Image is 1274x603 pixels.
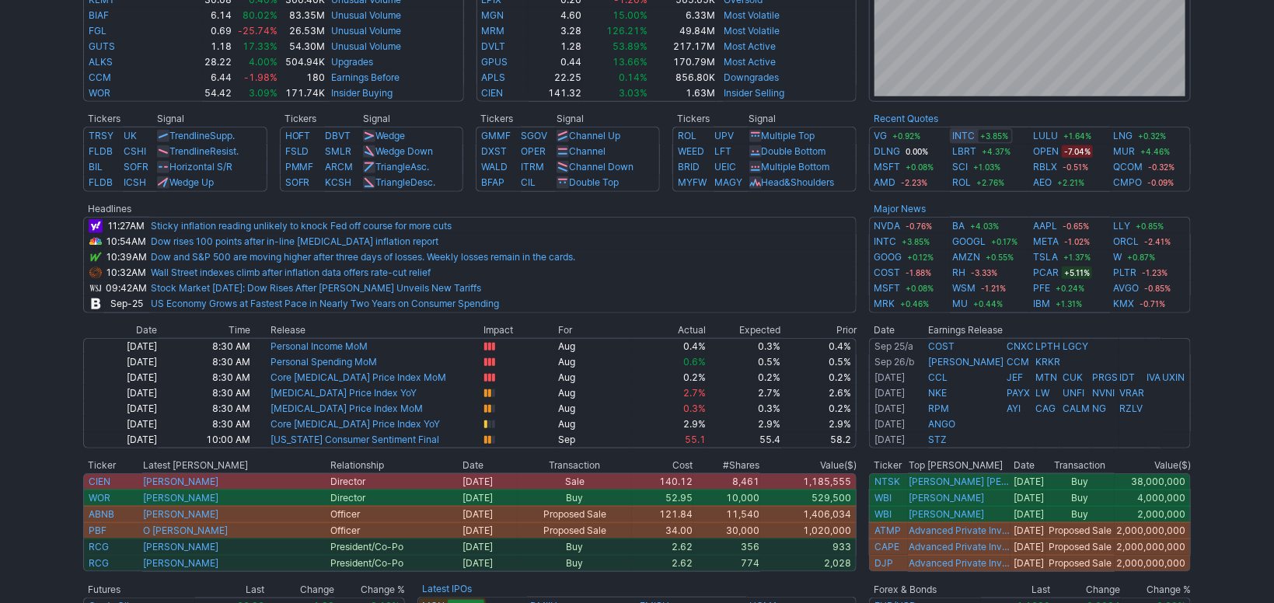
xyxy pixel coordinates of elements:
td: 504.94K [279,54,326,70]
th: Tickers [280,111,363,127]
a: Channel Up [569,130,620,141]
a: AMD [874,175,895,190]
span: -1.02% [1062,235,1092,248]
a: INTC [874,234,896,249]
a: LNG [1114,128,1133,144]
a: Upgrades [331,56,373,68]
a: Most Volatile [724,9,780,21]
th: Date [869,322,928,338]
a: PCAR [1033,265,1059,281]
a: RBLX [1033,159,1057,175]
a: Sticky inflation reading unlikely to knock Fed off course for more cuts [151,220,452,232]
span: -1.98% [245,71,278,83]
th: Earnings Release [928,322,1191,338]
a: OPER [522,145,546,157]
a: [PERSON_NAME] [929,356,1004,368]
span: 126.21% [606,25,647,37]
a: GMMF [481,130,511,141]
a: Core [MEDICAL_DATA] Price Index YoY [271,418,440,430]
a: LFT [714,145,731,157]
a: MYFW [678,176,707,188]
a: MSFT [874,281,900,296]
span: 3.09% [250,87,278,99]
a: WOR [89,492,110,504]
a: CCL [929,371,948,383]
a: [US_STATE] Consumer Sentiment Final [271,434,439,445]
span: -3.33% [969,267,1000,279]
a: UK [124,130,137,141]
a: Insider Buying [331,87,393,99]
td: 10:39AM [103,249,150,265]
a: FGL [89,25,106,37]
span: +0.85% [1134,220,1167,232]
a: [DATE] [874,403,905,414]
span: 0.00% [903,145,930,158]
a: ALKS [89,56,113,68]
a: AMZN [953,249,981,265]
td: 28.22 [202,54,233,70]
td: 26.53M [279,23,326,39]
a: [PERSON_NAME] [143,492,218,504]
a: MAGY [714,176,742,188]
th: Impact [483,322,557,338]
td: 6.33M [648,8,716,23]
a: [PERSON_NAME] [909,508,984,521]
a: Core [MEDICAL_DATA] Price Index MoM [271,371,446,383]
a: AAPL [1033,218,1057,234]
a: Channel [569,145,606,157]
a: CAPE [874,541,899,552]
a: LW [1036,387,1050,399]
td: 1.18 [202,39,233,54]
a: DVLT [482,40,506,52]
a: [DATE] [874,387,905,399]
a: VRAR [1120,387,1145,399]
span: -0.71% [1138,298,1168,310]
a: FSLD [285,145,309,157]
a: Multiple Bottom [762,161,830,173]
a: Wedge Up [169,176,214,188]
span: 13.66% [613,56,647,68]
a: GPUS [482,56,508,68]
a: SOFR [285,176,310,188]
a: META [1033,234,1059,249]
a: ROL [678,130,696,141]
a: Unusual Volume [331,40,401,52]
a: O [PERSON_NAME] [143,525,228,536]
a: Recent Quotes [874,113,938,124]
a: [PERSON_NAME] [143,476,218,487]
a: Dow rises 100 points after in-line [MEDICAL_DATA] inflation report [151,235,438,247]
a: TSLA [1033,249,1058,265]
a: VG [874,128,887,144]
span: 53.89% [613,40,647,52]
th: Tickers [476,111,556,127]
span: Asc. [410,161,429,173]
a: CSHI [124,145,146,157]
a: LGCY [1063,340,1088,352]
b: Latest IPOs [422,583,472,594]
a: Double Top [569,176,619,188]
a: COST [874,265,900,281]
td: 3.28 [528,23,582,39]
a: UXIN [1162,371,1185,383]
a: TriangleAsc. [375,161,429,173]
a: [PERSON_NAME] [909,492,984,504]
a: PMMF [285,161,314,173]
span: +0.46% [898,298,931,310]
a: Channel Down [569,161,634,173]
a: IBM [1033,296,1050,312]
a: KCSH [325,176,351,188]
td: 856.80K [648,70,716,85]
td: 83.35M [279,8,326,23]
a: PAYX [1007,387,1030,399]
span: -25.74% [239,25,278,37]
a: [PERSON_NAME] [PERSON_NAME] [909,476,1010,488]
th: Time [158,322,251,338]
a: Multiple Top [762,130,815,141]
a: SCI [953,159,969,175]
td: 171.74K [279,85,326,102]
span: -2.41% [1143,235,1174,248]
a: DLNG [874,144,900,159]
a: US Economy Grows at Fastest Pace in Nearly Two Years on Consumer Spending [151,298,499,309]
a: UEIC [714,161,736,173]
td: 54.30M [279,39,326,54]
